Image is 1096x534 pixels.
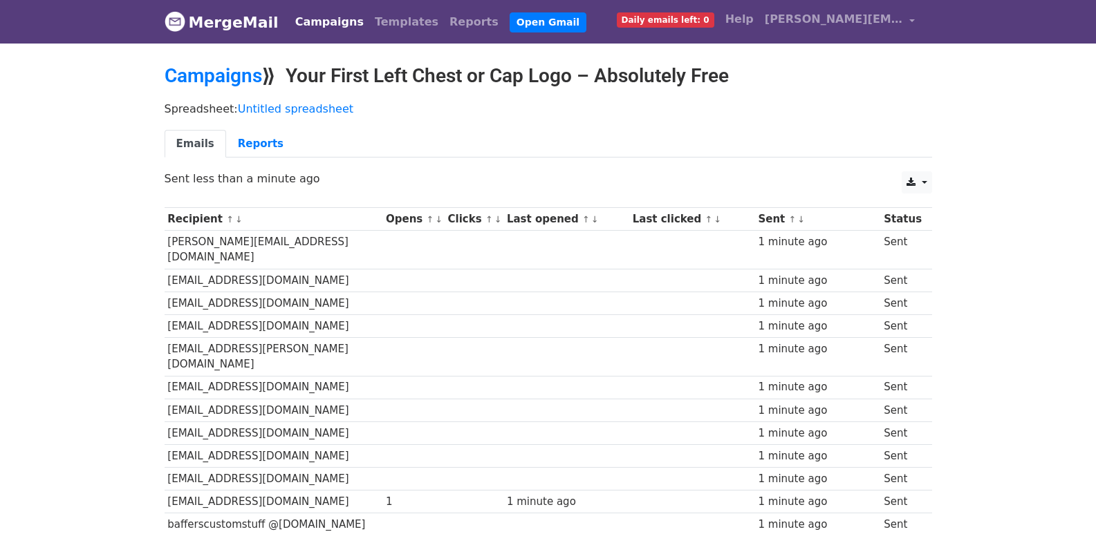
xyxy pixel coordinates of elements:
td: [EMAIL_ADDRESS][DOMAIN_NAME] [165,314,383,337]
td: Sent [880,421,925,444]
td: Sent [880,376,925,399]
a: Open Gmail [510,12,586,32]
h2: ⟫ Your First Left Chest or Cap Logo – Absolutely Free [165,64,932,88]
td: [EMAIL_ADDRESS][DOMAIN_NAME] [165,468,383,490]
td: Sent [880,314,925,337]
td: Sent [880,468,925,490]
td: Sent [880,338,925,376]
td: [EMAIL_ADDRESS][DOMAIN_NAME] [165,399,383,421]
a: Untitled spreadsheet [238,102,353,115]
td: Sent [880,269,925,292]
div: 1 minute ago [758,494,877,510]
td: [EMAIL_ADDRESS][DOMAIN_NAME] [165,292,383,314]
div: 1 [386,494,441,510]
a: Campaigns [165,64,262,87]
a: Help [720,6,759,33]
td: Sent [880,490,925,513]
a: Reports [226,130,295,158]
a: [PERSON_NAME][EMAIL_ADDRESS][DOMAIN_NAME] [759,6,921,38]
a: ↓ [591,214,599,225]
td: [EMAIL_ADDRESS][DOMAIN_NAME] [165,444,383,467]
a: MergeMail [165,8,279,37]
td: [EMAIL_ADDRESS][DOMAIN_NAME] [165,269,383,292]
th: Last clicked [629,208,755,231]
a: Reports [444,8,504,36]
a: Emails [165,130,226,158]
div: 1 minute ago [507,494,626,510]
a: Campaigns [290,8,369,36]
td: [EMAIL_ADDRESS][DOMAIN_NAME] [165,490,383,513]
th: Clicks [445,208,503,231]
div: 1 minute ago [758,379,877,395]
th: Opens [382,208,445,231]
p: Sent less than a minute ago [165,171,932,186]
td: [EMAIL_ADDRESS][DOMAIN_NAME] [165,376,383,399]
a: Daily emails left: 0 [611,6,720,33]
a: ↓ [435,214,443,225]
div: 1 minute ago [758,517,877,533]
th: Status [880,208,925,231]
td: Sent [880,292,925,314]
td: Sent [880,444,925,467]
td: [EMAIL_ADDRESS][DOMAIN_NAME] [165,421,383,444]
img: MergeMail logo [165,11,185,32]
div: 1 minute ago [758,296,877,312]
th: Last opened [503,208,629,231]
a: ↓ [235,214,243,225]
div: 1 minute ago [758,471,877,487]
a: ↓ [714,214,721,225]
div: 1 minute ago [758,234,877,250]
div: 1 minute ago [758,341,877,357]
iframe: Chat Widget [1027,468,1096,534]
a: Templates [369,8,444,36]
td: Sent [880,231,925,269]
span: Daily emails left: 0 [617,12,714,28]
p: Spreadsheet: [165,102,932,116]
td: [EMAIL_ADDRESS][PERSON_NAME][DOMAIN_NAME] [165,338,383,376]
div: 1 minute ago [758,318,877,334]
a: ↓ [797,214,805,225]
div: 1 minute ago [758,403,877,419]
div: 1 minute ago [758,426,877,441]
a: ↑ [226,214,234,225]
td: Sent [880,399,925,421]
div: 1 minute ago [758,273,877,289]
th: Sent [755,208,881,231]
a: ↓ [494,214,502,225]
th: Recipient [165,208,383,231]
a: ↑ [705,214,713,225]
div: 1 minute ago [758,448,877,464]
a: ↑ [789,214,797,225]
span: [PERSON_NAME][EMAIL_ADDRESS][DOMAIN_NAME] [765,11,903,28]
td: [PERSON_NAME][EMAIL_ADDRESS][DOMAIN_NAME] [165,231,383,269]
a: ↑ [582,214,590,225]
a: ↑ [427,214,434,225]
a: ↑ [485,214,493,225]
